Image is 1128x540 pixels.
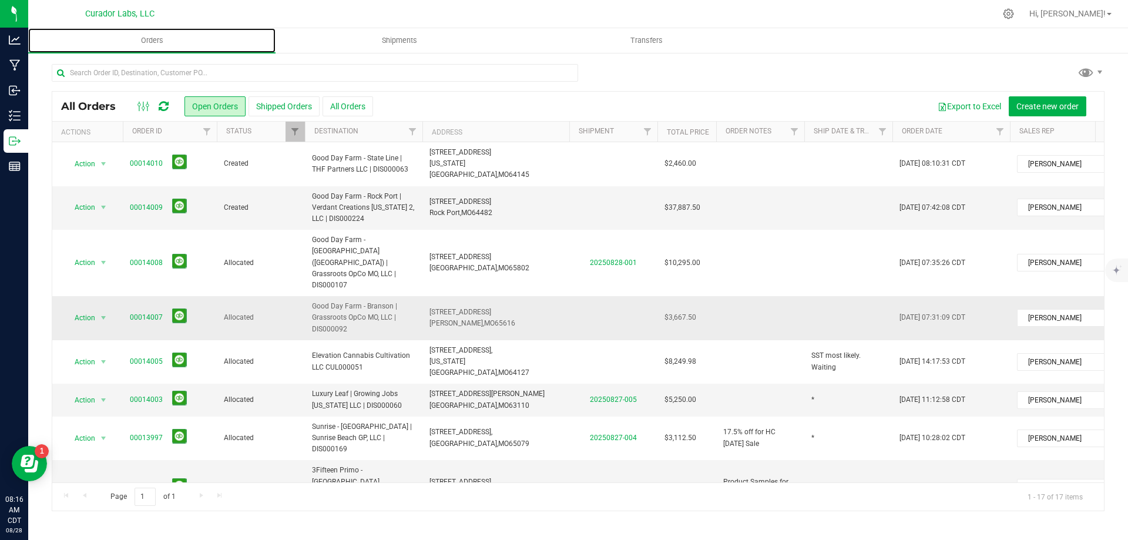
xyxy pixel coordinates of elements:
[429,159,498,179] span: [US_STATE][GEOGRAPHIC_DATA],
[899,394,965,405] span: [DATE] 11:12:58 CDT
[429,308,491,316] span: [STREET_ADDRESS]
[664,202,700,213] span: $37,887.50
[125,35,179,46] span: Orders
[1018,310,1105,326] span: [PERSON_NAME]
[312,191,415,225] span: Good Day Farm - Rock Port | Verdant Creations [US_STATE] 2, LLC | DIS000224
[873,122,892,142] a: Filter
[664,394,696,405] span: $5,250.00
[96,199,111,216] span: select
[1018,199,1105,216] span: [PERSON_NAME]
[9,85,21,96] inline-svg: Inbound
[498,264,509,272] span: MO
[85,9,155,19] span: Curador Labs, LLC
[723,477,797,499] span: Product Samples for Paint Louis Performers
[1018,156,1105,172] span: [PERSON_NAME]
[224,257,298,269] span: Allocated
[96,310,111,326] span: select
[64,479,96,496] span: Action
[100,488,185,506] span: Page of 1
[899,257,965,269] span: [DATE] 07:35:26 CDT
[664,158,696,169] span: $2,460.00
[590,434,637,442] a: 20250827-004
[130,202,163,213] a: 00014009
[224,312,298,323] span: Allocated
[61,128,118,136] div: Actions
[96,354,111,370] span: select
[509,401,529,410] span: 63110
[312,350,415,373] span: Elevation Cannabis Cultivation LLC CUL000051
[130,356,163,367] a: 00014005
[224,356,298,367] span: Allocated
[1001,8,1016,19] div: Manage settings
[312,301,415,335] span: Good Day Farm - Branson | Grassroots OpCo MO, LLC | DIS000092
[590,395,637,404] a: 20250827-005
[664,356,696,367] span: $8,249.98
[130,257,163,269] a: 00014008
[130,158,163,169] a: 00014010
[899,432,965,444] span: [DATE] 10:28:02 CDT
[667,128,709,136] a: Total Price
[429,264,498,272] span: [GEOGRAPHIC_DATA],
[495,319,515,327] span: 65616
[429,346,492,354] span: [STREET_ADDRESS],
[9,110,21,122] inline-svg: Inventory
[197,122,217,142] a: Filter
[366,35,433,46] span: Shipments
[312,421,415,455] span: Sunrise - [GEOGRAPHIC_DATA] | Sunrise Beach GP, LLC | DIS000169
[509,264,529,272] span: 65802
[1009,96,1086,116] button: Create new order
[312,465,415,510] span: 3Fifteen Primo - [GEOGRAPHIC_DATA][PERSON_NAME] | COMO Health LLC | DIS000029
[429,478,492,486] span: [STREET_ADDRESS],
[1018,392,1105,408] span: [PERSON_NAME]
[9,160,21,172] inline-svg: Reports
[96,156,111,172] span: select
[664,312,696,323] span: $3,667.50
[135,488,156,506] input: 1
[472,209,492,217] span: 64482
[403,122,422,142] a: Filter
[429,197,491,206] span: [STREET_ADDRESS]
[9,135,21,147] inline-svg: Outbound
[429,390,545,398] span: [STREET_ADDRESS][PERSON_NAME]
[498,170,509,179] span: MO
[184,96,246,116] button: Open Orders
[323,96,373,116] button: All Orders
[429,253,491,261] span: [STREET_ADDRESS]
[96,254,111,271] span: select
[498,440,509,448] span: MO
[64,354,96,370] span: Action
[429,428,492,436] span: [STREET_ADDRESS],
[64,199,96,216] span: Action
[638,122,657,142] a: Filter
[9,34,21,46] inline-svg: Analytics
[5,494,23,526] p: 08:16 AM CDT
[509,440,529,448] span: 65079
[314,127,358,135] a: Destination
[224,394,298,405] span: Allocated
[96,430,111,447] span: select
[1018,479,1105,496] span: [PERSON_NAME]
[590,259,637,267] a: 20250828-001
[991,122,1010,142] a: Filter
[64,156,96,172] span: Action
[429,209,461,217] span: Rock Port,
[224,432,298,444] span: Allocated
[429,401,498,410] span: [GEOGRAPHIC_DATA],
[1019,127,1055,135] a: Sales Rep
[664,432,696,444] span: $3,112.50
[523,28,770,53] a: Transfers
[52,64,578,82] input: Search Order ID, Destination, Customer PO...
[461,209,472,217] span: MO
[726,127,771,135] a: Order Notes
[312,388,415,411] span: Luxury Leaf | Growing Jobs [US_STATE] LLC | DIS000060
[130,432,163,444] a: 00013997
[509,368,529,377] span: 64127
[64,430,96,447] span: Action
[429,440,498,448] span: [GEOGRAPHIC_DATA],
[930,96,1009,116] button: Export to Excel
[723,427,797,449] span: 17.5% off for HC [DATE] Sale
[226,127,251,135] a: Status
[509,170,529,179] span: 64145
[1018,354,1105,370] span: [PERSON_NAME]
[132,127,162,135] a: Order ID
